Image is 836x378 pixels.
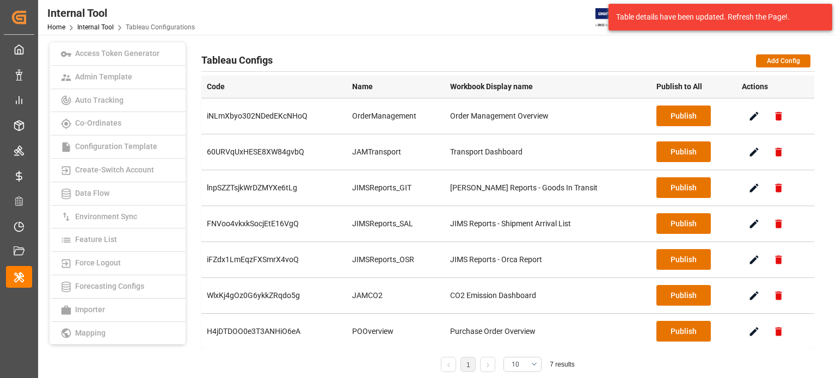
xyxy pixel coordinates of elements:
[47,23,65,31] a: Home
[50,252,186,275] a: Force Logout
[651,76,736,98] th: Publish to All
[50,135,186,159] a: Configuration Template
[445,206,651,241] td: JIMS Reports - Shipment Arrival List
[201,76,347,98] th: Code
[72,142,161,151] span: Configuration Template
[50,322,186,345] a: Mapping
[50,182,186,206] a: Data Flow
[445,170,651,206] td: [PERSON_NAME] Reports - Goods In Transit
[656,177,711,198] button: Publish
[72,305,108,314] span: Importer
[201,206,347,241] td: FNVoo4vkxkSocjEtE16VgQ
[201,277,347,313] td: WlxKj4gOz0G6ykkZRqdo5g
[347,76,445,98] th: Name
[201,170,347,206] td: lnpSZZTsjkWrDZMYXe6tLg
[656,321,711,342] button: Publish
[201,98,347,134] td: iNLmXbyo302NDedEKcNHoQ
[50,66,186,89] a: Admin Template
[347,206,445,241] td: JIMSReports_SAL
[460,357,476,372] li: 1
[50,228,186,252] a: Feature List
[50,89,186,113] a: Auto Tracking
[347,98,445,134] td: OrderManagement
[445,241,651,277] td: JIMS Reports - Orca Report
[445,313,651,349] td: Purchase Order Overview
[72,282,147,290] span: Forecasting Configs
[201,51,273,69] h1: Tableau Configs
[756,54,810,67] button: Add Config
[50,42,186,66] a: Access Token Generator
[550,361,574,368] span: 7 results
[72,189,113,197] span: Data Flow
[201,134,347,170] td: 60URVqUxHESE8XW84gvbQ
[736,76,814,98] th: Actions
[72,235,120,244] span: Feature List
[347,170,445,206] td: JIMSReports_GIT
[656,106,711,126] button: Publish
[50,275,186,299] a: Forecasting Configs
[512,360,519,369] span: 10
[347,134,445,170] td: JAMTransport
[480,357,495,372] li: Next Page
[445,277,651,313] td: CO2 Emission Dashboard
[445,98,651,134] td: Order Management Overview
[503,357,542,372] button: open menu
[347,241,445,277] td: JIMSReports_OSR
[201,313,347,349] td: H4jDTDOO0e3T3ANHiO6eA
[616,11,816,23] div: Table details have been updated. Refresh the Page!.
[595,8,633,27] img: Exertis%20JAM%20-%20Email%20Logo.jpg_1722504956.jpg
[50,299,186,322] a: Importer
[441,357,456,372] li: Previous Page
[72,258,124,267] span: Force Logout
[656,285,711,306] button: Publish
[50,159,186,182] a: Create-Switch Account
[347,277,445,313] td: JAMCO2
[445,134,651,170] td: Transport Dashboard
[77,23,114,31] a: Internal Tool
[201,241,347,277] td: iFZdx1LmEqzFXSmrX4voQ
[347,313,445,349] td: POOverview
[72,49,163,58] span: Access Token Generator
[50,112,186,135] a: Co-Ordinates
[656,249,711,270] button: Publish
[72,329,109,337] span: Mapping
[72,165,157,174] span: Create-Switch Account
[466,361,470,369] a: 1
[47,5,195,21] div: Internal Tool
[72,96,127,104] span: Auto Tracking
[656,213,711,234] button: Publish
[656,141,711,162] button: Publish
[445,76,651,98] th: Workbook Display name
[72,212,140,221] span: Environment Sync
[72,72,136,81] span: Admin Template
[50,206,186,229] a: Environment Sync
[72,119,125,127] span: Co-Ordinates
